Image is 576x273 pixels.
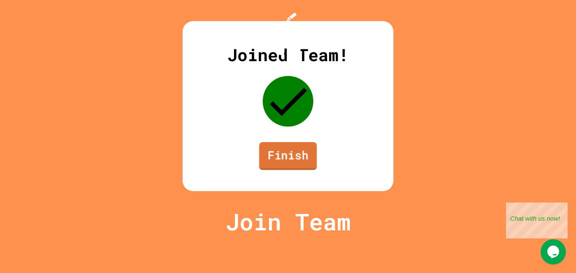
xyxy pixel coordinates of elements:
p: Join Team [226,204,351,239]
a: Finish [259,142,317,170]
iframe: chat widget [541,239,568,265]
iframe: chat widget [506,203,568,238]
img: Logo.svg [271,13,305,55]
